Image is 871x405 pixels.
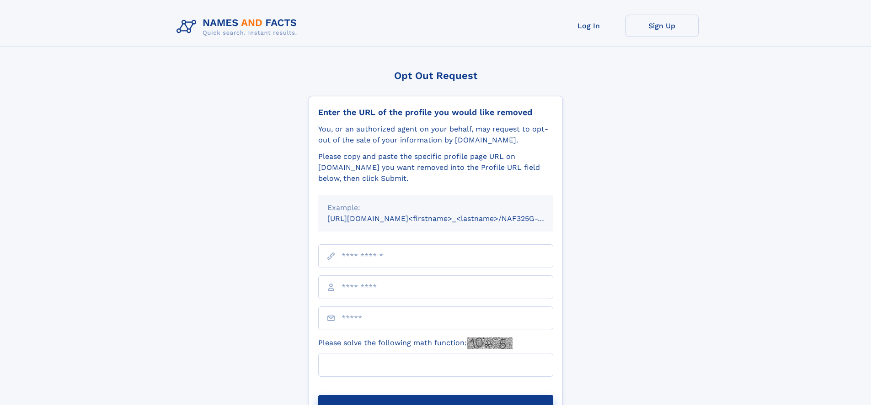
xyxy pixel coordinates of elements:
[318,151,553,184] div: Please copy and paste the specific profile page URL on [DOMAIN_NAME] you want removed into the Pr...
[327,202,544,213] div: Example:
[309,70,563,81] div: Opt Out Request
[318,124,553,146] div: You, or an authorized agent on your behalf, may request to opt-out of the sale of your informatio...
[327,214,571,223] small: [URL][DOMAIN_NAME]<firstname>_<lastname>/NAF325G-xxxxxxxx
[173,15,305,39] img: Logo Names and Facts
[318,337,513,349] label: Please solve the following math function:
[552,15,625,37] a: Log In
[318,107,553,117] div: Enter the URL of the profile you would like removed
[625,15,699,37] a: Sign Up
